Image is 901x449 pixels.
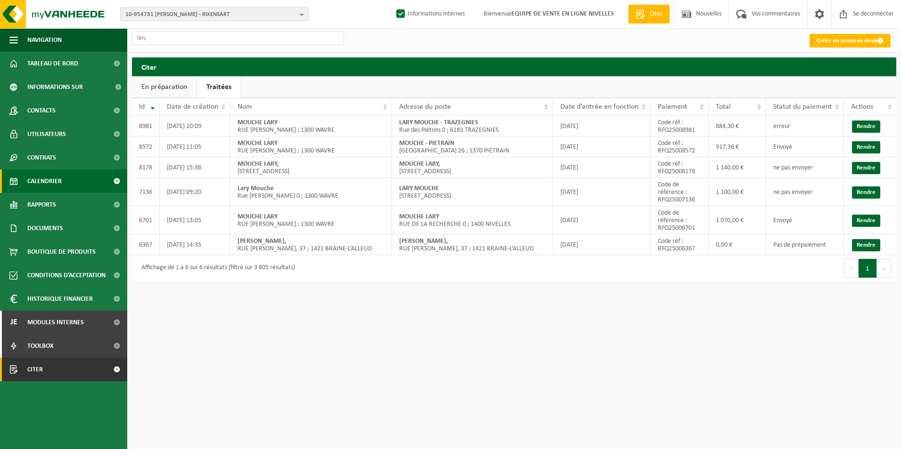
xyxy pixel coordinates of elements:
[125,8,296,22] span: 10-954731 [PERSON_NAME] - RIXENSART
[877,259,892,278] button: Prochain
[628,5,670,24] a: Citer
[238,103,252,111] span: Nom
[647,9,665,19] span: Citer
[817,38,877,44] font: Créer un nouveau devis
[230,206,392,234] td: RUE [PERSON_NAME] ; 1300 WAVRE
[399,238,448,245] strong: [PERSON_NAME],
[27,146,56,169] span: Contrats
[553,157,651,178] td: [DATE]
[399,185,439,192] strong: LARY MOUCHE
[651,206,709,234] td: Code de référence : RFQ25006701
[773,144,792,151] span: Envoyé
[810,34,891,48] a: Créer un nouveau devis
[238,140,278,147] strong: MOUCHE LARY
[399,119,478,126] strong: LARY MOUCHE - TRAZEGNIES
[197,76,241,98] a: Traitées
[160,234,230,255] td: [DATE] 14:35
[651,136,709,157] td: Code réf : RFQ25008572
[553,206,651,234] td: [DATE]
[238,160,278,168] strong: MOUCHE LARY,
[132,157,160,178] td: 8178
[137,260,295,277] div: Affichage de 1 à 6 sur 6 résultats (filtré sur 3 805 résultats)
[139,103,145,111] span: Id
[394,7,465,21] label: Informations internes
[27,52,78,75] span: Tableau de bord
[399,160,440,168] strong: MOUCHE LARY,
[167,103,218,111] span: Date de création
[160,157,230,178] td: [DATE] 15:36
[230,116,392,136] td: RUE [PERSON_NAME] ; 1300 WAVRE
[773,217,792,224] span: Envoyé
[852,141,880,153] a: Rendre
[399,213,439,220] strong: MOUCHE LARY
[392,157,553,178] td: [STREET_ADDRESS]
[238,238,287,245] strong: [PERSON_NAME],
[651,178,709,206] td: Code de référence : RFQ25007136
[483,10,614,17] font: Bienvenue
[27,240,96,264] span: Boutique de produits
[9,311,18,334] span: Je
[392,136,553,157] td: [GEOGRAPHIC_DATA] 26 ; 1370 PIÉTRAIN
[238,119,278,126] strong: MOUCHE LARY
[160,116,230,136] td: [DATE] 10:09
[238,185,274,192] strong: Lary Mouche
[773,189,813,196] span: ne pas envoyer
[651,116,709,136] td: Code réf : RFQ25008981
[852,239,880,251] a: Rendre
[651,234,709,255] td: Code réf : RFQ25006367
[27,75,109,99] span: Informations sur l’entreprise
[230,136,392,157] td: RUE [PERSON_NAME] ; 1300 WAVRE
[773,103,832,111] span: Statut du paiement
[160,136,230,157] td: [DATE] 11:05
[27,99,56,122] span: Contacts
[27,334,54,358] span: Toolbox
[716,103,731,111] span: Total
[852,162,880,174] a: Rendre
[773,123,790,130] span: erreur
[392,178,553,206] td: [STREET_ADDRESS]
[709,136,766,157] td: 917,36 €
[27,193,56,216] span: Rapports
[160,178,230,206] td: [DATE] 09:20
[132,136,160,157] td: 8572
[392,116,553,136] td: Rue des Piétons 0 ; 6183 TRAZEGNIES
[27,216,63,240] span: Documents
[132,206,160,234] td: 6701
[859,259,877,278] button: 1
[709,116,766,136] td: 884,30 €
[27,122,66,146] span: Utilisateurs
[27,358,43,381] span: Citer
[399,140,454,147] strong: MOUCHE - PIETRAIN
[132,76,197,98] a: En préparation
[553,136,651,157] td: [DATE]
[553,234,651,255] td: [DATE]
[658,103,687,111] span: Paiement
[773,241,826,249] span: Pas de prépaiement
[230,157,392,178] td: [STREET_ADDRESS]
[709,206,766,234] td: 1 070,00 €
[238,213,278,220] strong: MOUCHE LARY
[852,186,880,199] a: Rendre
[392,206,553,234] td: RUE DE LA RECHERCHE 0 ; 1400 NIVELLES
[553,178,651,206] td: [DATE]
[132,116,160,136] td: 8981
[27,311,84,334] span: Modules internes
[852,215,880,227] a: Rendre
[160,206,230,234] td: [DATE] 13:05
[851,103,873,111] span: Actions
[651,157,709,178] td: Code réf : RFQ25008178
[132,31,344,45] input: Chercher
[852,120,880,133] a: Rendre
[709,178,766,206] td: 1 100,00 €
[27,169,62,193] span: Calendrier
[132,178,160,206] td: 7136
[844,259,859,278] button: Précédent
[392,234,553,255] td: RUE [PERSON_NAME], 37 ; 1421 BRAINE-L’ALLEUD
[399,103,451,111] span: Adresse du poste
[27,287,93,311] span: Historique financier
[132,57,896,76] h2: Citer
[27,264,106,287] span: Conditions d’acceptation
[709,157,766,178] td: 1 140,00 €
[230,178,392,206] td: Rue [PERSON_NAME] 0 ; 1300 WAVRE
[553,116,651,136] td: [DATE]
